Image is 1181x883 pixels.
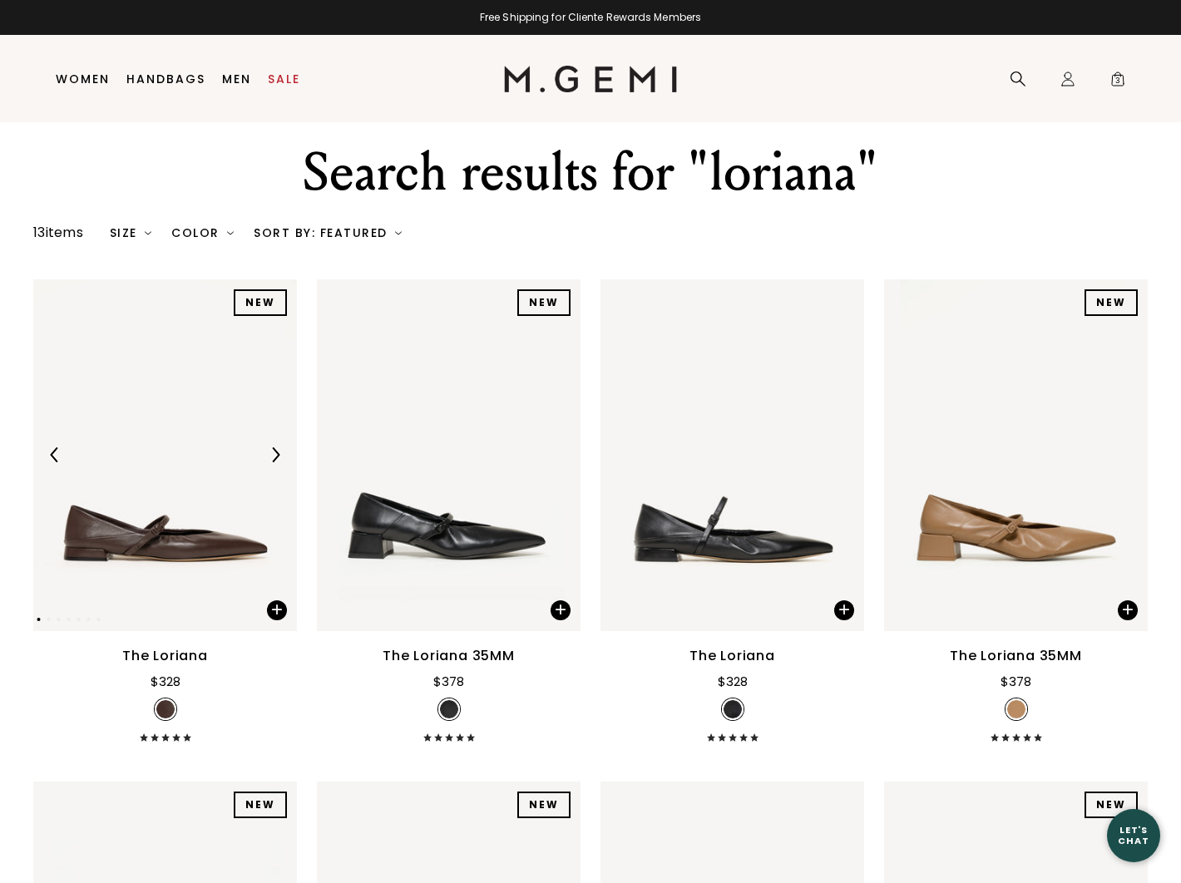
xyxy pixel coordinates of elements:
[517,289,571,316] div: NEW
[268,72,300,86] a: Sale
[317,279,581,742] a: The Loriana 35MM$378
[317,279,581,631] img: The Loriana 35MM
[268,447,283,462] img: Next Arrow
[724,700,742,718] img: v_7302448611387_SWATCH_50x.jpg
[517,792,571,818] div: NEW
[126,72,205,86] a: Handbags
[689,646,775,666] div: The Loriana
[56,72,110,86] a: Women
[950,646,1082,666] div: The Loriana 35MM
[504,66,678,92] img: M.Gemi
[1007,700,1025,718] img: v_7387975811131_SWATCH_50x.jpg
[433,672,464,692] div: $378
[1001,672,1031,692] div: $378
[282,143,899,203] div: Search results for "loriana"
[234,289,287,316] div: NEW
[395,229,402,236] img: chevron-down.svg
[33,223,83,243] div: 13 items
[156,700,175,718] img: v_7385131384891_SWATCH_50x.jpg
[227,229,234,236] img: chevron-down.svg
[33,279,297,742] a: Previous ArrowNext ArrowThe Loriana$328
[1107,825,1160,846] div: Let's Chat
[145,229,151,236] img: chevron-down.svg
[110,226,152,239] div: Size
[33,279,297,631] img: The Loriana
[47,447,62,462] img: Previous Arrow
[600,279,864,742] a: The Loriana$328
[151,672,180,692] div: $328
[1109,74,1126,91] span: 3
[234,792,287,818] div: NEW
[222,72,251,86] a: Men
[1085,792,1138,818] div: NEW
[884,279,1148,742] a: The Loriana 35MM$378
[440,700,458,718] img: v_7387975778363_SWATCH_50x.jpg
[171,226,234,239] div: Color
[383,646,515,666] div: The Loriana 35MM
[600,279,864,631] img: The Loriana
[884,279,1148,631] img: The Loriana 35MM
[122,646,208,666] div: The Loriana
[254,226,402,239] div: Sort By: Featured
[718,672,748,692] div: $328
[1085,289,1138,316] div: NEW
